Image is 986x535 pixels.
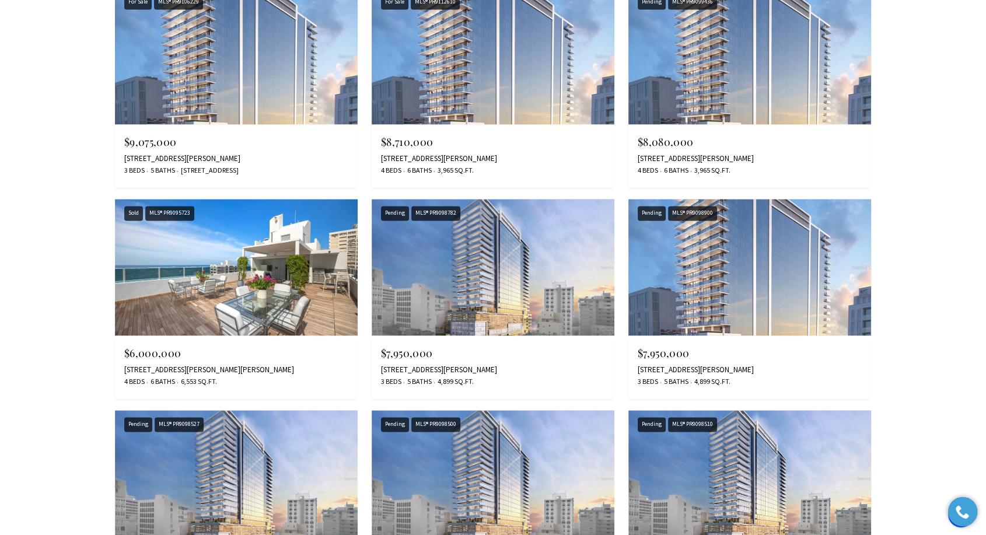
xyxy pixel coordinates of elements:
[148,377,175,387] span: 6 Baths
[381,154,605,163] div: [STREET_ADDRESS][PERSON_NAME]
[661,166,688,176] span: 6 Baths
[381,135,433,149] span: $8,710,000
[638,206,666,221] div: Pending
[411,417,460,432] div: MLS® PR9098500
[638,166,658,176] span: 4 Beds
[381,166,401,176] span: 4 Beds
[124,377,145,387] span: 4 Beds
[668,417,717,432] div: MLS® PR9098510
[638,365,862,375] div: [STREET_ADDRESS][PERSON_NAME]
[668,206,717,221] div: MLS® PR9098900
[381,346,432,360] span: $7,950,000
[411,206,460,221] div: MLS® PR9098782
[638,377,658,387] span: 3 Beds
[381,206,409,221] div: Pending
[638,135,693,149] span: $8,080,000
[381,377,401,387] span: 3 Beds
[124,135,176,149] span: $9,075,000
[155,417,204,432] div: MLS® PR9098527
[628,199,871,335] img: Pending
[638,346,689,360] span: $7,950,000
[691,377,730,387] span: 4,899 Sq.Ft.
[661,377,688,387] span: 5 Baths
[124,154,348,163] div: [STREET_ADDRESS][PERSON_NAME]
[115,199,358,335] img: Sold
[124,346,181,360] span: $6,000,000
[145,206,194,221] div: MLS® PR9095723
[124,365,348,375] div: [STREET_ADDRESS][PERSON_NAME][PERSON_NAME]
[404,166,432,176] span: 6 Baths
[435,166,474,176] span: 3,965 Sq.Ft.
[124,206,143,221] div: Sold
[638,154,862,163] div: [STREET_ADDRESS][PERSON_NAME]
[124,417,152,432] div: Pending
[404,377,432,387] span: 5 Baths
[381,365,605,375] div: [STREET_ADDRESS][PERSON_NAME]
[435,377,474,387] span: 4,899 Sq.Ft.
[381,417,409,432] div: Pending
[124,166,145,176] span: 3 Beds
[372,199,614,335] img: Pending
[115,199,358,398] a: Sold Sold MLS® PR9095723 $6,000,000 [STREET_ADDRESS][PERSON_NAME][PERSON_NAME] 4 Beds 6 Baths 6,5...
[178,166,239,176] span: [STREET_ADDRESS]
[691,166,730,176] span: 3,965 Sq.Ft.
[178,377,217,387] span: 6,553 Sq.Ft.
[638,417,666,432] div: Pending
[148,166,175,176] span: 5 Baths
[372,199,614,398] a: Pending Pending MLS® PR9098782 $7,950,000 [STREET_ADDRESS][PERSON_NAME] 3 Beds 5 Baths 4,899 Sq.Ft.
[628,199,871,398] a: Pending Pending MLS® PR9098900 $7,950,000 [STREET_ADDRESS][PERSON_NAME] 3 Beds 5 Baths 4,899 Sq.Ft.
